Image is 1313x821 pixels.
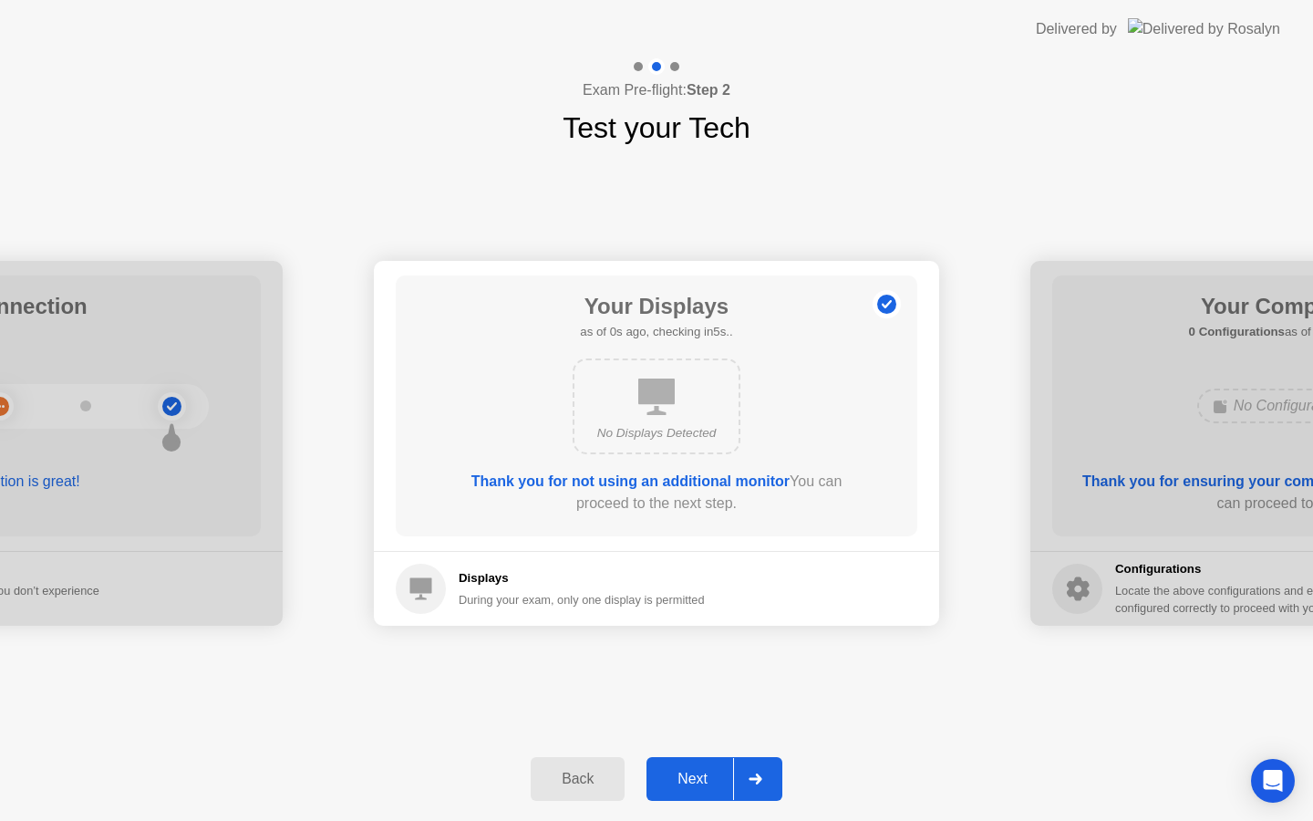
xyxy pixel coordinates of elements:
[536,771,619,787] div: Back
[589,424,724,442] div: No Displays Detected
[471,473,790,489] b: Thank you for not using an additional monitor
[646,757,782,801] button: Next
[580,323,732,341] h5: as of 0s ago, checking in5s..
[563,106,750,150] h1: Test your Tech
[1128,18,1280,39] img: Delivered by Rosalyn
[652,771,733,787] div: Next
[448,471,865,514] div: You can proceed to the next step.
[583,79,730,101] h4: Exam Pre-flight:
[1251,759,1295,803] div: Open Intercom Messenger
[687,82,730,98] b: Step 2
[580,290,732,323] h1: Your Displays
[1036,18,1117,40] div: Delivered by
[531,757,625,801] button: Back
[459,591,705,608] div: During your exam, only one display is permitted
[459,569,705,587] h5: Displays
